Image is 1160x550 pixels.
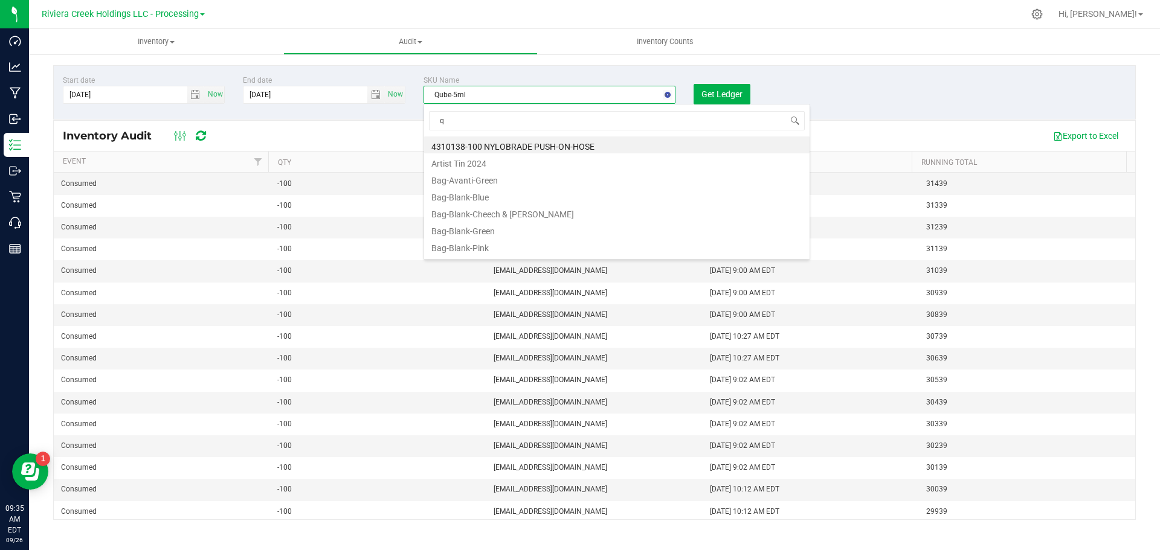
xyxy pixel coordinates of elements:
[710,265,775,277] span: [DATE] 9:00 AM EDT
[63,76,95,85] span: Start date
[243,76,272,85] span: End date
[277,200,479,211] span: -100
[277,178,479,190] span: -100
[205,86,225,103] span: Set Current date
[61,265,263,277] span: Consumed
[61,200,263,211] span: Consumed
[926,265,1128,277] span: 31039
[538,29,792,54] a: Inventory Counts
[1029,8,1045,20] div: Manage settings
[284,36,537,47] span: Audit
[926,440,1128,452] span: 30239
[61,484,263,495] span: Consumed
[61,331,263,342] span: Consumed
[710,418,775,430] span: [DATE] 9:02 AM EDT
[494,418,695,430] span: [EMAIL_ADDRESS][DOMAIN_NAME]
[61,397,263,408] span: Consumed
[61,440,263,452] span: Consumed
[9,165,21,177] inline-svg: Outbound
[29,36,283,47] span: Inventory
[277,418,479,430] span: -100
[5,503,24,536] p: 09:35 AM EDT
[926,178,1128,190] span: 31439
[926,353,1128,364] span: 30639
[277,440,479,452] span: -100
[61,243,263,255] span: Consumed
[29,29,283,54] a: Inventory
[494,397,695,408] span: [EMAIL_ADDRESS][DOMAIN_NAME]
[620,36,710,47] span: Inventory Counts
[61,222,263,233] span: Consumed
[494,462,695,473] span: [EMAIL_ADDRESS][DOMAIN_NAME]
[9,139,21,151] inline-svg: Inventory
[385,86,405,103] span: Set Current date
[710,506,779,517] span: [DATE] 10:12 AM EDT
[1045,126,1126,146] button: Export to Excel
[277,484,479,495] span: -100
[277,462,479,473] span: -100
[921,158,977,167] a: Running Total
[926,200,1128,211] span: 31339
[710,309,775,321] span: [DATE] 9:00 AM EDT
[61,418,263,430] span: Consumed
[926,462,1128,473] span: 30139
[5,536,24,545] p: 09/26
[710,484,779,495] span: [DATE] 10:12 AM EDT
[9,217,21,229] inline-svg: Call Center
[9,35,21,47] inline-svg: Dashboard
[277,222,479,233] span: -100
[283,29,538,54] a: Audit
[9,61,21,73] inline-svg: Analytics
[701,89,743,99] span: Get Ledger
[494,287,695,299] span: [EMAIL_ADDRESS][DOMAIN_NAME]
[42,9,199,19] span: Riviera Creek Holdings LLC - Processing
[710,462,775,473] span: [DATE] 9:02 AM EDT
[926,309,1128,321] span: 30839
[710,440,775,452] span: [DATE] 9:02 AM EDT
[926,243,1128,255] span: 31139
[710,331,779,342] span: [DATE] 10:27 AM EDT
[9,113,21,125] inline-svg: Inbound
[926,374,1128,386] span: 30539
[926,484,1128,495] span: 30039
[494,309,695,321] span: [EMAIL_ADDRESS][DOMAIN_NAME]
[277,243,479,255] span: -100
[277,265,479,277] span: -100
[710,353,779,364] span: [DATE] 10:27 AM EDT
[1058,9,1137,19] span: Hi, [PERSON_NAME]!
[36,452,50,466] iframe: Resource center unread badge
[710,397,775,408] span: [DATE] 9:02 AM EDT
[494,484,695,495] span: [EMAIL_ADDRESS][DOMAIN_NAME]
[12,453,48,490] iframe: Resource center
[61,287,263,299] span: Consumed
[424,76,459,85] span: SKU Name
[278,158,291,167] a: Qty
[277,506,479,517] span: -100
[277,309,479,321] span: -100
[424,86,660,103] span: Qube-5ml
[494,440,695,452] span: [EMAIL_ADDRESS][DOMAIN_NAME]
[63,129,164,142] span: Inventory Audit
[9,191,21,203] inline-svg: Retail
[367,86,385,103] span: select
[9,243,21,255] inline-svg: Reports
[710,374,775,386] span: [DATE] 9:02 AM EDT
[277,374,479,386] span: -100
[277,397,479,408] span: -100
[248,152,268,172] a: Filter
[61,506,263,517] span: Consumed
[277,287,479,299] span: -100
[694,84,750,104] button: Get Ledger
[494,506,695,517] span: [EMAIL_ADDRESS][DOMAIN_NAME]
[204,86,224,103] span: select
[63,157,86,165] a: Event
[926,397,1128,408] span: 30439
[187,86,205,103] span: select
[494,331,695,342] span: [EMAIL_ADDRESS][DOMAIN_NAME]
[494,265,695,277] span: [EMAIL_ADDRESS][DOMAIN_NAME]
[61,462,263,473] span: Consumed
[926,331,1128,342] span: 30739
[385,86,405,103] span: select
[926,506,1128,517] span: 29939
